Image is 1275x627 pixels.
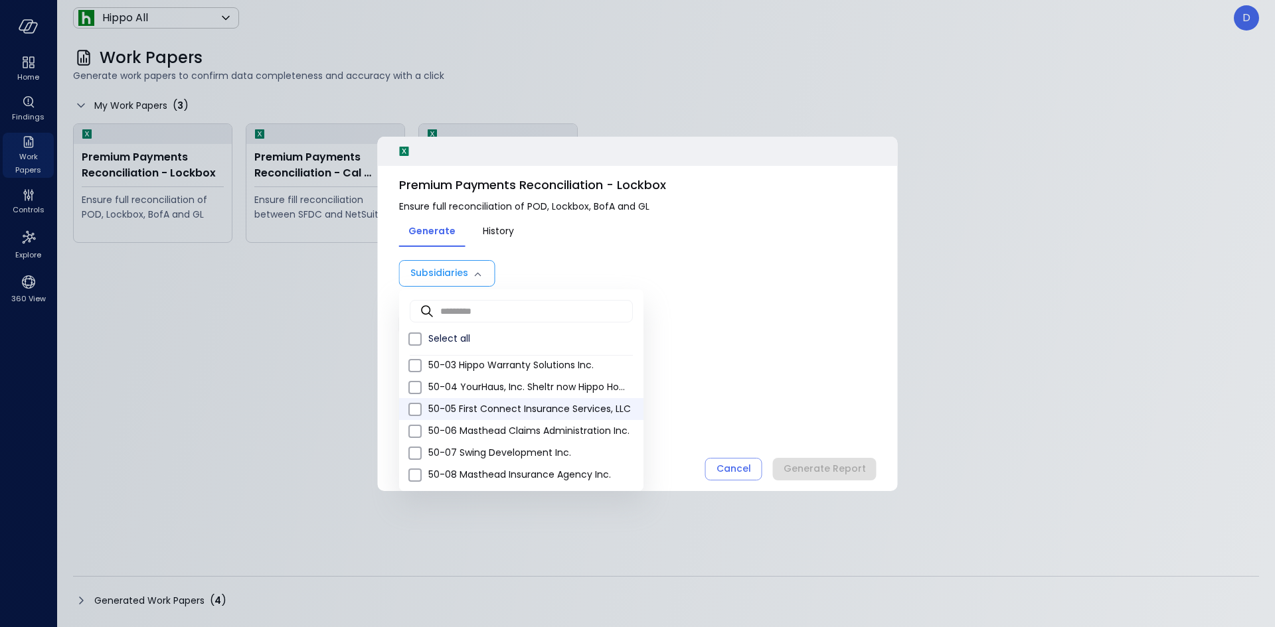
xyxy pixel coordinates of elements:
span: 50-08 Masthead Insurance Agency Inc. [428,468,633,482]
span: Select all [428,332,633,346]
span: 50-03 Hippo Warranty Solutions Inc. [428,358,633,372]
span: 50-05 First Connect Insurance Services, LLC [428,402,633,416]
span: 50-04 YourHaus, Inc. Sheltr now Hippo Home Care [428,380,633,394]
span: 50-06 Masthead Claims Administration Inc. [428,424,633,438]
span: 50-07 Swing Development Inc. [428,446,633,460]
